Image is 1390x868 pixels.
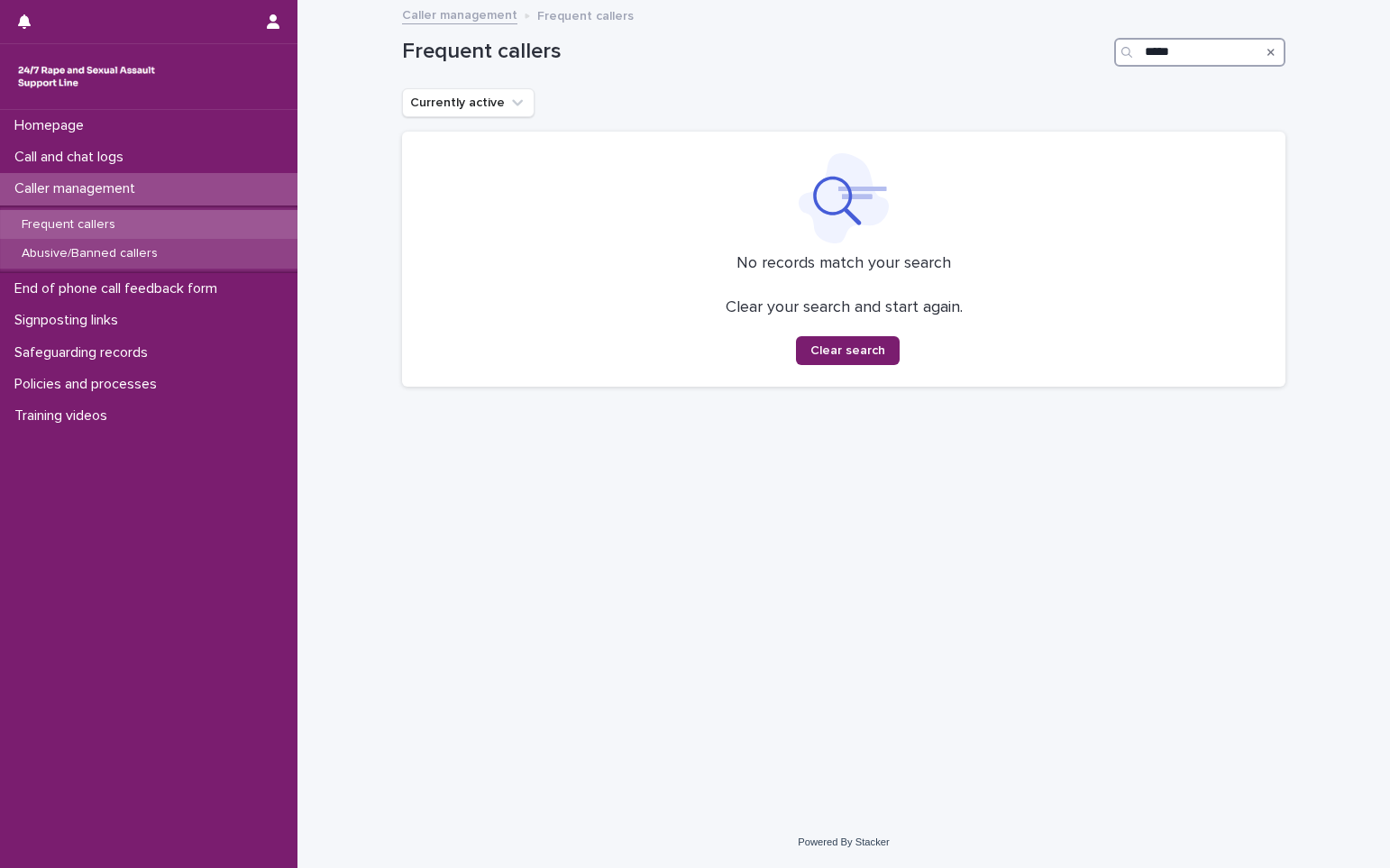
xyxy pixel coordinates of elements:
p: No records match your search [424,254,1264,274]
span: Clear search [810,344,885,357]
p: Frequent callers [537,5,634,24]
p: Homepage [7,117,98,134]
a: Powered By Stacker [798,836,889,847]
p: Caller management [7,180,150,197]
input: Search [1114,38,1285,67]
a: Caller management [402,4,517,24]
p: Call and chat logs [7,149,138,166]
p: Signposting links [7,312,133,329]
p: Clear your search and start again. [726,298,963,318]
p: End of phone call feedback form [7,280,232,297]
button: Currently active [402,88,535,117]
button: Clear search [796,336,900,365]
p: Safeguarding records [7,344,162,361]
p: Policies and processes [7,376,171,393]
p: Abusive/Banned callers [7,246,172,261]
p: Frequent callers [7,217,130,233]
h1: Frequent callers [402,39,1107,65]
p: Training videos [7,407,122,425]
img: rhQMoQhaT3yELyF149Cw [14,59,159,95]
